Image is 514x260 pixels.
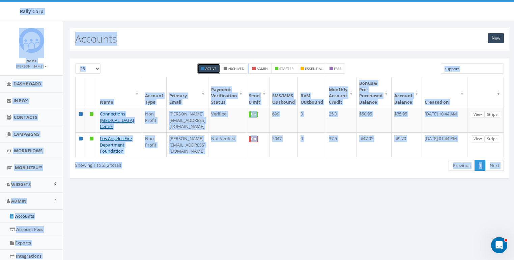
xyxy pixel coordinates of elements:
[75,159,248,168] div: Showing 1 to 2 (2 total)
[491,237,507,253] iframe: Intercom live chat
[142,132,167,157] td: Non Profit
[208,108,246,132] td: Verified
[441,63,504,74] input: Type to search
[14,148,42,154] span: Workflows
[484,135,500,142] a: Stripe
[356,132,392,157] td: -$47.05
[449,160,475,171] a: Previous
[298,132,326,157] td: 0
[167,108,208,132] td: [PERSON_NAME][EMAIL_ADDRESS][DOMAIN_NAME]
[249,136,258,142] span: Off
[484,111,500,118] a: Stripe
[11,198,27,204] span: Admin
[100,135,132,154] a: Los Angeles Fire Department Foundation
[208,77,246,108] th: Payment Verification Status : activate to sort column ascending
[334,66,342,71] small: free
[269,77,298,108] th: SMS/MMS Outbound
[471,135,485,142] a: View
[471,111,485,118] a: View
[326,77,356,108] th: Monthly Account Credit: activate to sort column ascending
[13,81,41,87] span: Dashboard
[298,108,326,132] td: 0
[326,132,356,157] td: 37.5
[485,160,504,171] a: Next
[488,33,504,43] a: New
[167,77,208,108] th: Primary Email : activate to sort column ascending
[392,77,422,108] th: Account Balance: activate to sort column ascending
[167,132,208,157] td: [PERSON_NAME][EMAIL_ADDRESS][DOMAIN_NAME]
[13,131,39,137] span: Campaigns
[19,28,44,53] img: Icon_1.png
[246,77,269,108] th: Send Limit: activate to sort column ascending
[475,160,486,171] a: 1
[228,66,244,71] small: Archived
[279,66,293,71] small: starter
[13,98,28,104] span: Inbox
[257,66,268,71] small: admin
[11,181,31,187] span: Widgets
[100,111,134,129] a: Connections [MEDICAL_DATA] Center
[422,132,467,157] td: [DATE] 01:44 PM
[269,108,298,132] td: 699
[15,164,42,171] span: MobilizeU™
[14,114,37,120] span: Contacts
[298,77,326,108] th: RVM Outbound
[249,111,258,118] span: On
[20,8,44,15] span: Rally Corp
[205,66,217,71] small: Active
[422,108,467,132] td: [DATE] 10:44 AM
[142,77,167,108] th: Account Type
[16,63,47,69] a: [PERSON_NAME]
[326,108,356,132] td: 25.0
[26,58,37,63] small: Name
[16,64,47,69] small: [PERSON_NAME]
[142,108,167,132] td: Non Profit
[356,108,392,132] td: $50.95
[422,77,467,108] th: Created on: activate to sort column ascending
[305,66,322,71] small: essential
[75,33,117,44] h2: Accounts
[208,132,246,157] td: Not Verified
[97,77,142,108] th: Name: activate to sort column ascending
[269,132,298,157] td: 5047
[356,77,392,108] th: Bonus &amp; Pre-Purchased Balance: activate to sort column ascending
[392,132,422,157] td: -$9.70
[392,108,422,132] td: $75.95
